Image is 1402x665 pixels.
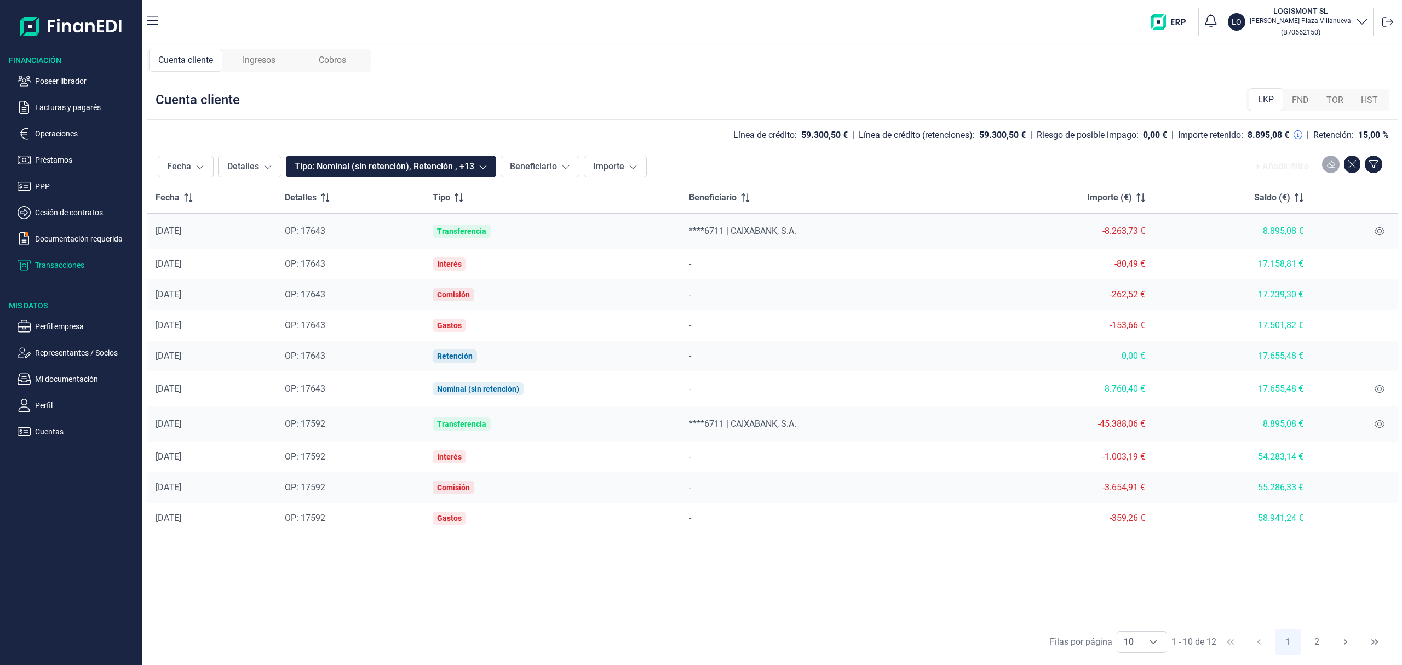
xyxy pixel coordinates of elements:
span: OP: 17592 [285,513,325,523]
p: PPP [35,180,138,193]
span: Importe (€) [1087,191,1132,204]
div: Transferencia [437,420,486,428]
p: Mi documentación [35,372,138,386]
img: Logo de aplicación [20,9,123,44]
span: - [689,383,691,394]
div: Cuenta cliente [149,49,222,72]
div: | [852,129,854,142]
div: Gastos [437,514,462,523]
h3: LOGISMONT SL [1250,5,1351,16]
button: Poseer librador [18,74,138,88]
button: Page 1 [1275,629,1301,655]
button: Préstamos [18,153,138,167]
img: erp [1151,14,1194,30]
span: OP: 17592 [285,451,325,462]
div: [DATE] [156,383,267,394]
div: TOR [1318,89,1352,111]
div: FND [1283,89,1318,111]
div: Gastos [437,321,462,330]
button: Beneficiario [501,156,579,177]
button: Next Page [1332,629,1359,655]
p: Perfil empresa [35,320,138,333]
span: OP: 17643 [285,383,325,394]
p: Cuentas [35,425,138,438]
div: 59.300,50 € [801,130,848,141]
div: Cobros [296,49,369,72]
div: 8.895,08 € [1163,226,1303,237]
div: Comisión [437,290,470,299]
div: Retención: [1313,130,1354,141]
span: Cobros [319,54,346,67]
div: 55.286,33 € [1163,482,1303,493]
button: Representantes / Socios [18,346,138,359]
span: OP: 17643 [285,259,325,269]
div: Línea de crédito: [733,130,797,141]
button: Page 2 [1304,629,1330,655]
div: [DATE] [156,259,267,270]
p: Préstamos [35,153,138,167]
span: Cuenta cliente [158,54,213,67]
div: HST [1352,89,1387,111]
div: 8.760,40 € [984,383,1145,394]
div: -262,52 € [984,289,1145,300]
button: Last Page [1361,629,1388,655]
div: -153,66 € [984,320,1145,331]
div: 17.239,30 € [1163,289,1303,300]
p: [PERSON_NAME] Plaza Villanueva [1250,16,1351,25]
span: OP: 17592 [285,482,325,492]
p: Perfil [35,399,138,412]
span: HST [1361,94,1378,107]
p: LO [1232,16,1242,27]
button: Operaciones [18,127,138,140]
button: PPP [18,180,138,193]
button: LOLOGISMONT SL[PERSON_NAME] Plaza Villanueva(B70662150) [1228,5,1369,38]
div: 8.895,08 € [1248,130,1289,141]
div: [DATE] [156,351,267,362]
div: LKP [1249,88,1283,111]
div: | [1171,129,1174,142]
div: Línea de crédito (retenciones): [859,130,975,141]
button: Documentación requerida [18,232,138,245]
span: Tipo [433,191,450,204]
div: 59.300,50 € [979,130,1026,141]
span: Saldo (€) [1254,191,1290,204]
div: Filas por página [1050,635,1112,649]
span: OP: 17643 [285,226,325,236]
div: 17.158,81 € [1163,259,1303,270]
span: OP: 17643 [285,351,325,361]
div: [DATE] [156,482,267,493]
div: [DATE] [156,419,267,429]
span: Ingresos [243,54,275,67]
div: 0,00 € [1143,130,1167,141]
div: -8.263,73 € [984,226,1145,237]
div: -80,49 € [984,259,1145,270]
button: Mi documentación [18,372,138,386]
span: - [689,482,691,492]
div: Interés [437,452,462,461]
small: Copiar cif [1281,28,1320,36]
div: -1.003,19 € [984,451,1145,462]
span: LKP [1258,93,1274,106]
p: Documentación requerida [35,232,138,245]
div: | [1307,129,1309,142]
button: Transacciones [18,259,138,272]
div: [DATE] [156,451,267,462]
div: 58.941,24 € [1163,513,1303,524]
div: 54.283,14 € [1163,451,1303,462]
p: Operaciones [35,127,138,140]
button: Previous Page [1246,629,1272,655]
p: Poseer librador [35,74,138,88]
div: Comisión [437,483,470,492]
p: Representantes / Socios [35,346,138,359]
span: OP: 17592 [285,419,325,429]
div: Riesgo de posible impago: [1037,130,1139,141]
span: TOR [1326,94,1343,107]
span: ****6711 | CAIXABANK, S.A. [689,419,796,429]
button: Importe [584,156,647,177]
span: Fecha [156,191,180,204]
button: First Page [1217,629,1244,655]
span: - [689,289,691,300]
button: Tipo: Nominal (sin retención), Retención , +13 [286,156,496,177]
div: [DATE] [156,226,267,237]
div: [DATE] [156,320,267,331]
